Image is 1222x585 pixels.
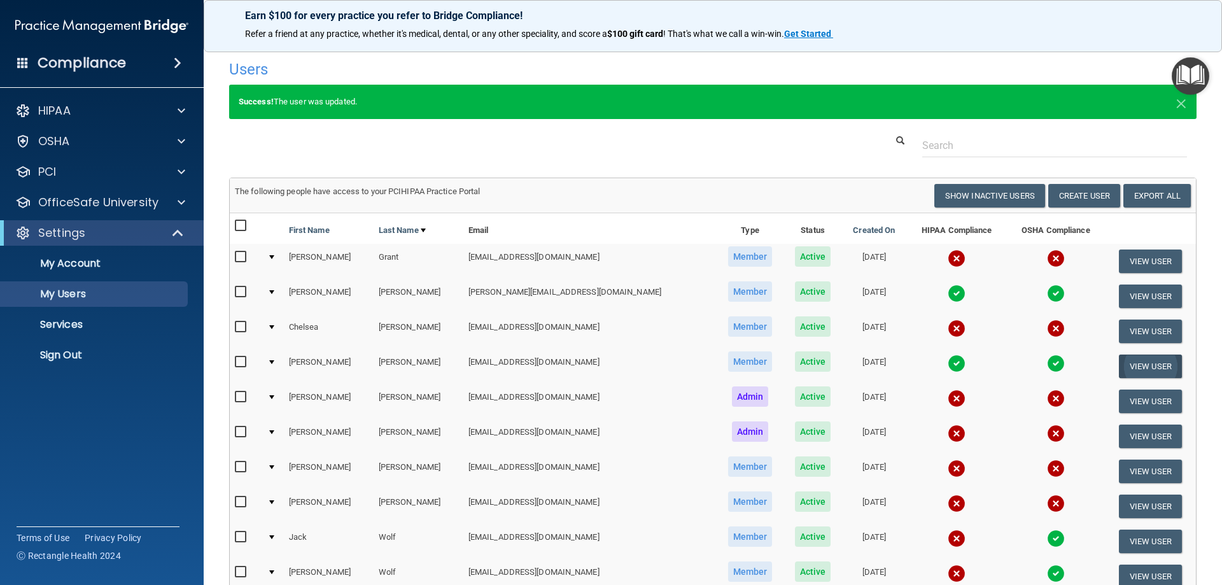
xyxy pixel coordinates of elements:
img: cross.ca9f0e7f.svg [948,390,966,407]
span: Active [795,351,831,372]
td: Wolf [374,524,463,559]
img: cross.ca9f0e7f.svg [1047,320,1065,337]
td: [PERSON_NAME] [374,419,463,454]
span: Member [728,351,773,372]
td: [EMAIL_ADDRESS][DOMAIN_NAME] [463,349,716,384]
h4: Users [229,61,785,78]
span: Active [795,456,831,477]
button: View User [1119,390,1182,413]
td: [EMAIL_ADDRESS][DOMAIN_NAME] [463,524,716,559]
button: Create User [1048,184,1120,208]
a: Export All [1123,184,1191,208]
p: Earn $100 for every practice you refer to Bridge Compliance! [245,10,1181,22]
th: Status [784,213,841,244]
td: [DATE] [841,244,906,279]
img: cross.ca9f0e7f.svg [948,425,966,442]
img: cross.ca9f0e7f.svg [948,565,966,582]
span: Active [795,526,831,547]
span: Active [795,421,831,442]
a: Privacy Policy [85,532,142,544]
span: Member [728,561,773,582]
button: View User [1119,285,1182,308]
p: OSHA [38,134,70,149]
p: HIPAA [38,103,71,118]
img: cross.ca9f0e7f.svg [948,250,966,267]
td: [EMAIL_ADDRESS][DOMAIN_NAME] [463,384,716,419]
td: [DATE] [841,349,906,384]
p: Settings [38,225,85,241]
span: Admin [732,421,769,442]
img: tick.e7d51cea.svg [948,355,966,372]
button: View User [1119,530,1182,553]
span: Active [795,281,831,302]
strong: Get Started [784,29,831,39]
td: [PERSON_NAME] [374,314,463,349]
img: cross.ca9f0e7f.svg [1047,425,1065,442]
h4: Compliance [38,54,126,72]
a: HIPAA [15,103,185,118]
span: Active [795,246,831,267]
td: [PERSON_NAME] [284,454,374,489]
img: cross.ca9f0e7f.svg [948,460,966,477]
p: Services [8,318,182,331]
button: View User [1119,460,1182,483]
p: My Account [8,257,182,270]
span: Member [728,491,773,512]
button: View User [1119,320,1182,343]
img: tick.e7d51cea.svg [1047,285,1065,302]
p: My Users [8,288,182,300]
button: View User [1119,425,1182,448]
button: View User [1119,355,1182,378]
img: tick.e7d51cea.svg [1047,530,1065,547]
th: HIPAA Compliance [906,213,1007,244]
a: Settings [15,225,185,241]
a: PCI [15,164,185,180]
button: View User [1119,495,1182,518]
p: OfficeSafe University [38,195,158,210]
span: × [1176,89,1187,115]
input: Search [922,134,1187,157]
button: Show Inactive Users [934,184,1045,208]
img: cross.ca9f0e7f.svg [1047,495,1065,512]
td: [PERSON_NAME] [284,244,374,279]
td: [PERSON_NAME] [284,279,374,314]
td: [DATE] [841,524,906,559]
td: [PERSON_NAME] [374,454,463,489]
span: Active [795,316,831,337]
th: Email [463,213,716,244]
td: [PERSON_NAME] [374,489,463,524]
p: Sign Out [8,349,182,362]
td: [DATE] [841,454,906,489]
div: The user was updated. [229,85,1197,119]
span: Active [795,386,831,407]
span: The following people have access to your PCIHIPAA Practice Portal [235,187,481,196]
span: Member [728,456,773,477]
span: ! That's what we call a win-win. [663,29,784,39]
img: tick.e7d51cea.svg [1047,565,1065,582]
td: Jack [284,524,374,559]
span: Active [795,491,831,512]
td: [DATE] [841,314,906,349]
img: tick.e7d51cea.svg [1047,355,1065,372]
td: [EMAIL_ADDRESS][DOMAIN_NAME] [463,489,716,524]
td: [PERSON_NAME] [284,489,374,524]
a: First Name [289,223,330,238]
td: [PERSON_NAME] [284,349,374,384]
td: [DATE] [841,384,906,419]
img: PMB logo [15,13,188,39]
strong: Success! [239,97,274,106]
img: cross.ca9f0e7f.svg [948,530,966,547]
span: Refer a friend at any practice, whether it's medical, dental, or any other speciality, and score a [245,29,607,39]
a: Created On [853,223,895,238]
td: [DATE] [841,489,906,524]
td: [PERSON_NAME] [284,419,374,454]
button: Close [1176,94,1187,109]
td: [DATE] [841,419,906,454]
a: OSHA [15,134,185,149]
img: cross.ca9f0e7f.svg [1047,390,1065,407]
td: [EMAIL_ADDRESS][DOMAIN_NAME] [463,454,716,489]
td: [PERSON_NAME] [284,384,374,419]
td: Grant [374,244,463,279]
strong: $100 gift card [607,29,663,39]
td: [PERSON_NAME][EMAIL_ADDRESS][DOMAIN_NAME] [463,279,716,314]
